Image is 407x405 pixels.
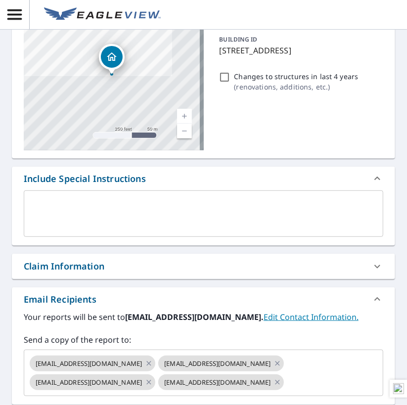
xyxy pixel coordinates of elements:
span: [EMAIL_ADDRESS][DOMAIN_NAME] [158,359,276,368]
div: Include Special Instructions [12,167,395,190]
div: Dropped pin, building 1, Residential property, 270 Union School Rd NW Shallotte, NC 28470 [99,44,125,75]
div: Include Special Instructions [24,172,146,185]
label: Your reports will be sent to [24,311,383,323]
span: [EMAIL_ADDRESS][DOMAIN_NAME] [158,378,276,387]
span: [EMAIL_ADDRESS][DOMAIN_NAME] [30,378,148,387]
div: [EMAIL_ADDRESS][DOMAIN_NAME] [158,356,284,371]
p: ( renovations, additions, etc. ) [234,82,359,92]
div: [EMAIL_ADDRESS][DOMAIN_NAME] [158,374,284,390]
div: Email Recipients [12,287,395,311]
a: EV Logo [38,1,167,28]
p: [STREET_ADDRESS] [220,45,380,56]
label: Send a copy of the report to: [24,334,383,346]
div: [EMAIL_ADDRESS][DOMAIN_NAME] [30,356,155,371]
a: Current Level 17, Zoom Out [177,124,192,138]
img: EV Logo [44,7,161,22]
div: Claim Information [12,254,395,279]
b: [EMAIL_ADDRESS][DOMAIN_NAME]. [125,312,264,322]
a: Current Level 17, Zoom In [177,109,192,124]
a: EditContactInfo [264,312,359,322]
span: [EMAIL_ADDRESS][DOMAIN_NAME] [30,359,148,368]
div: Claim Information [24,260,104,273]
div: Email Recipients [24,293,96,306]
p: Changes to structures in last 4 years [234,71,359,82]
div: [EMAIL_ADDRESS][DOMAIN_NAME] [30,374,155,390]
p: BUILDING ID [220,35,258,44]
